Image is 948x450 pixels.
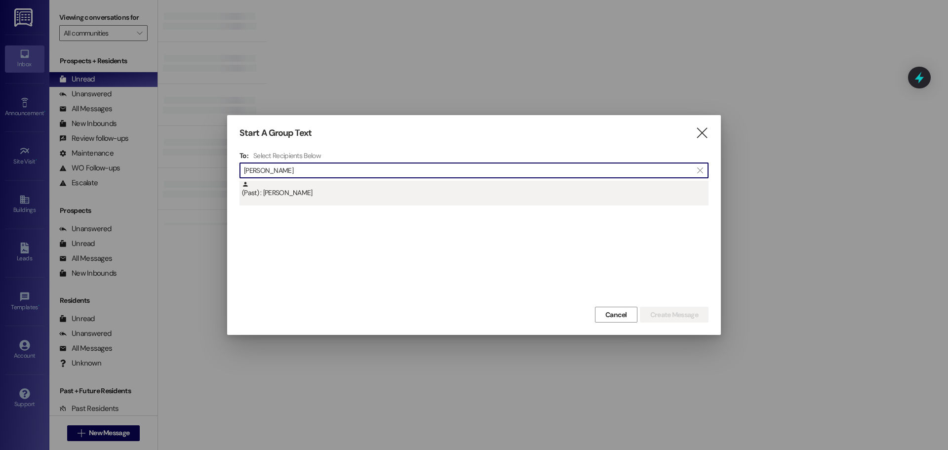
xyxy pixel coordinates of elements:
[239,151,248,160] h3: To:
[595,307,637,323] button: Cancel
[239,181,709,205] div: (Past) : [PERSON_NAME]
[239,127,312,139] h3: Start A Group Text
[695,128,709,138] i: 
[692,163,708,178] button: Clear text
[242,181,709,198] div: (Past) : [PERSON_NAME]
[640,307,709,323] button: Create Message
[650,310,698,320] span: Create Message
[253,151,321,160] h4: Select Recipients Below
[605,310,627,320] span: Cancel
[244,164,692,177] input: Search for any contact or apartment
[697,166,703,174] i: 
